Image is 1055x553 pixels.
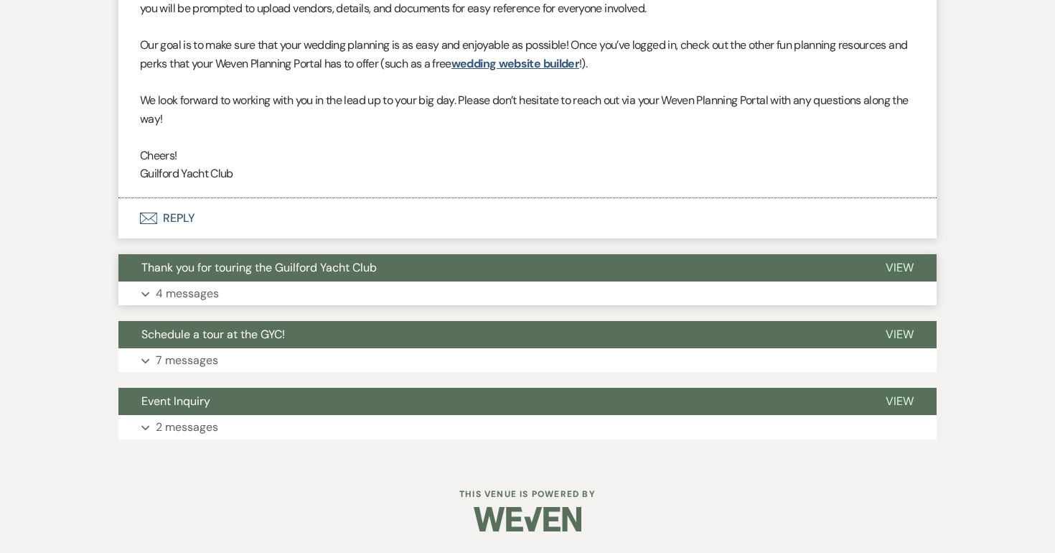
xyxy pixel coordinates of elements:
[141,327,285,342] span: Schedule a tour at the GYC!
[118,254,863,282] button: Thank you for touring the Guilford Yacht Club
[118,348,937,373] button: 7 messages
[140,37,907,71] span: Our goal is to make sure that your wedding planning is as easy and enjoyable as possible! Once yo...
[118,198,937,238] button: Reply
[886,260,914,275] span: View
[140,93,908,126] span: We look forward to working with you in the lead up to your big day. Please don’t hesitate to reac...
[140,148,177,163] span: Cheers!
[886,394,914,409] span: View
[118,321,863,348] button: Schedule a tour at the GYC!
[118,388,863,415] button: Event Inquiry
[579,56,587,71] span: !).
[863,321,937,348] button: View
[140,164,915,183] p: Guilford Yacht Club
[474,494,581,544] img: Weven Logo
[141,394,210,409] span: Event Inquiry
[863,388,937,415] button: View
[886,327,914,342] span: View
[156,351,218,370] p: 7 messages
[156,284,219,303] p: 4 messages
[451,56,579,71] a: wedding website builder
[156,418,218,437] p: 2 messages
[141,260,377,275] span: Thank you for touring the Guilford Yacht Club
[118,415,937,440] button: 2 messages
[118,282,937,306] button: 4 messages
[863,254,937,282] button: View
